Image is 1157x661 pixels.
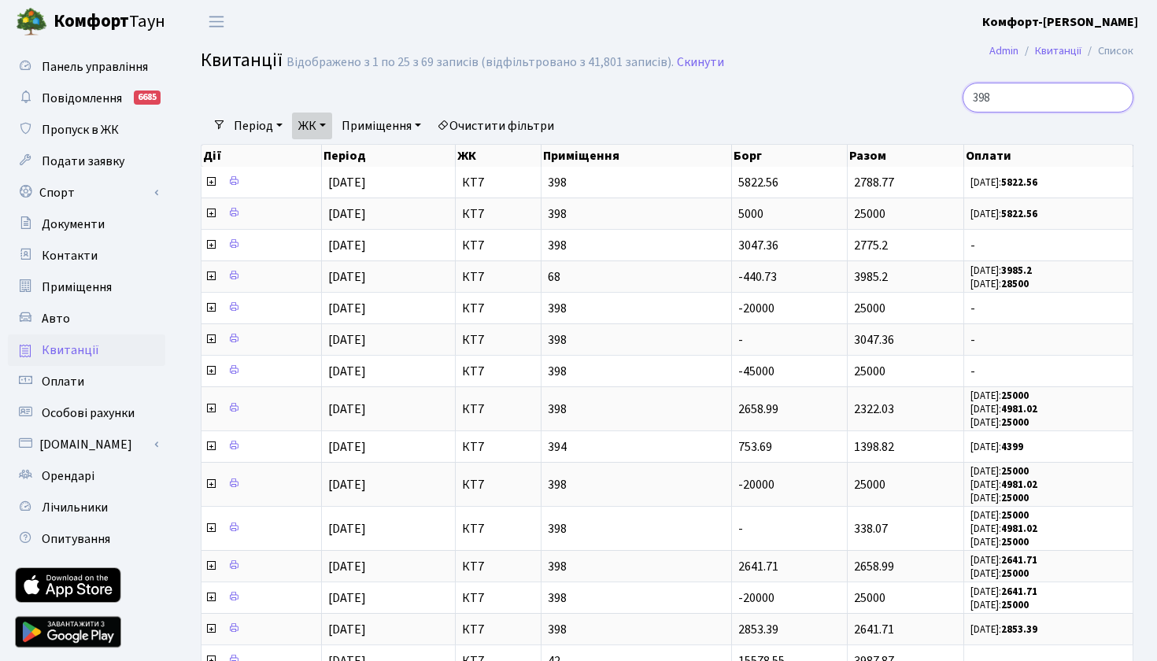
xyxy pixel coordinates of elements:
[854,438,894,456] span: 1398.82
[42,216,105,233] span: Документи
[982,13,1138,31] a: Комфорт-[PERSON_NAME]
[970,535,1029,549] small: [DATE]:
[42,310,70,327] span: Авто
[462,239,534,252] span: КТ7
[1001,264,1032,278] b: 3985.2
[462,560,534,573] span: КТ7
[970,478,1037,492] small: [DATE]:
[854,476,885,493] span: 25000
[738,363,774,380] span: -45000
[201,46,283,74] span: Квитанції
[8,240,165,271] a: Контакти
[1001,522,1037,536] b: 4981.02
[738,558,778,575] span: 2641.71
[970,175,1037,190] small: [DATE]:
[1081,42,1133,60] li: Список
[548,208,725,220] span: 398
[854,268,888,286] span: 3985.2
[738,520,743,537] span: -
[328,558,366,575] span: [DATE]
[970,508,1029,523] small: [DATE]:
[1001,402,1037,416] b: 4981.02
[8,177,165,209] a: Спорт
[854,621,894,638] span: 2641.71
[328,589,366,607] span: [DATE]
[966,35,1157,68] nav: breadcrumb
[970,239,1126,252] span: -
[548,441,725,453] span: 394
[548,403,725,415] span: 398
[8,334,165,366] a: Квитанції
[462,271,534,283] span: КТ7
[738,438,772,456] span: 753.69
[970,464,1029,478] small: [DATE]:
[970,277,1029,291] small: [DATE]:
[738,621,778,638] span: 2853.39
[854,401,894,418] span: 2322.03
[8,460,165,492] a: Орендарі
[548,271,725,283] span: 68
[970,389,1029,403] small: [DATE]:
[970,264,1032,278] small: [DATE]:
[548,302,725,315] span: 398
[8,114,165,146] a: Пропуск в ЖК
[1001,622,1037,637] b: 2853.39
[1001,277,1029,291] b: 28500
[42,247,98,264] span: Контакти
[548,523,725,535] span: 398
[8,51,165,83] a: Панель управління
[134,90,161,105] div: 6685
[328,237,366,254] span: [DATE]
[854,300,885,317] span: 25000
[322,145,456,167] th: Період
[738,476,774,493] span: -20000
[1001,389,1029,403] b: 25000
[16,6,47,38] img: logo.png
[42,153,124,170] span: Подати заявку
[1001,478,1037,492] b: 4981.02
[989,42,1018,59] a: Admin
[328,174,366,191] span: [DATE]
[462,441,534,453] span: КТ7
[854,520,888,537] span: 338.07
[328,438,366,456] span: [DATE]
[738,174,778,191] span: 5822.56
[8,271,165,303] a: Приміщення
[335,113,427,139] a: Приміщення
[328,401,366,418] span: [DATE]
[970,402,1037,416] small: [DATE]:
[42,373,84,390] span: Оплати
[462,302,534,315] span: КТ7
[42,342,99,359] span: Квитанції
[970,585,1037,599] small: [DATE]:
[1035,42,1081,59] a: Квитанції
[738,237,778,254] span: 3047.36
[970,553,1037,567] small: [DATE]:
[970,302,1126,315] span: -
[970,207,1037,221] small: [DATE]:
[970,365,1126,378] span: -
[462,208,534,220] span: КТ7
[8,492,165,523] a: Лічильники
[328,621,366,638] span: [DATE]
[54,9,165,35] span: Таун
[328,476,366,493] span: [DATE]
[1001,508,1029,523] b: 25000
[970,567,1029,581] small: [DATE]:
[1001,553,1037,567] b: 2641.71
[328,331,366,349] span: [DATE]
[8,146,165,177] a: Подати заявку
[8,83,165,114] a: Повідомлення6685
[738,268,777,286] span: -440.73
[328,520,366,537] span: [DATE]
[8,523,165,555] a: Опитування
[548,478,725,491] span: 398
[970,491,1029,505] small: [DATE]:
[970,622,1037,637] small: [DATE]:
[8,366,165,397] a: Оплати
[42,499,108,516] span: Лічильники
[328,205,366,223] span: [DATE]
[227,113,289,139] a: Період
[1001,175,1037,190] b: 5822.56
